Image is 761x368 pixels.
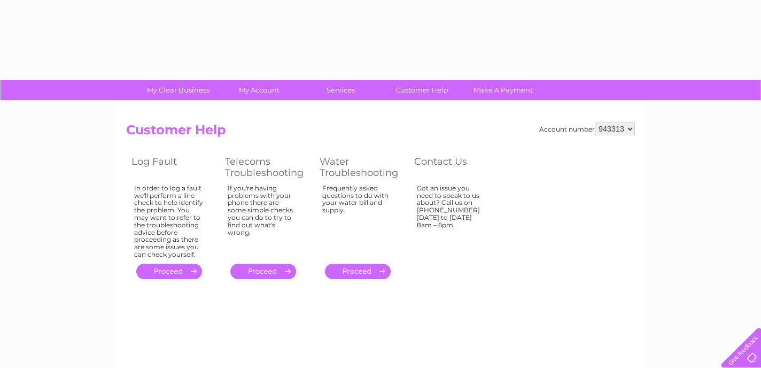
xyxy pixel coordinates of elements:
div: In order to log a fault we'll perform a line check to help identify the problem. You may want to ... [134,185,204,258]
h2: Customer Help [126,122,635,143]
a: . [230,264,296,279]
div: Frequently asked questions to do with your water bill and supply. [322,185,393,254]
a: Make A Payment [459,80,547,100]
a: . [136,264,202,279]
th: Log Fault [126,153,220,181]
a: My Clear Business [134,80,222,100]
th: Water Troubleshooting [314,153,409,181]
div: If you're having problems with your phone there are some simple checks you can do to try to find ... [228,185,298,254]
th: Contact Us [409,153,502,181]
a: My Account [215,80,304,100]
div: Account number [539,122,635,135]
a: Services [297,80,385,100]
a: . [325,264,391,279]
a: Customer Help [378,80,466,100]
th: Telecoms Troubleshooting [220,153,314,181]
div: Got an issue you need to speak to us about? Call us on [PHONE_NUMBER] [DATE] to [DATE] 8am – 6pm. [417,185,486,254]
